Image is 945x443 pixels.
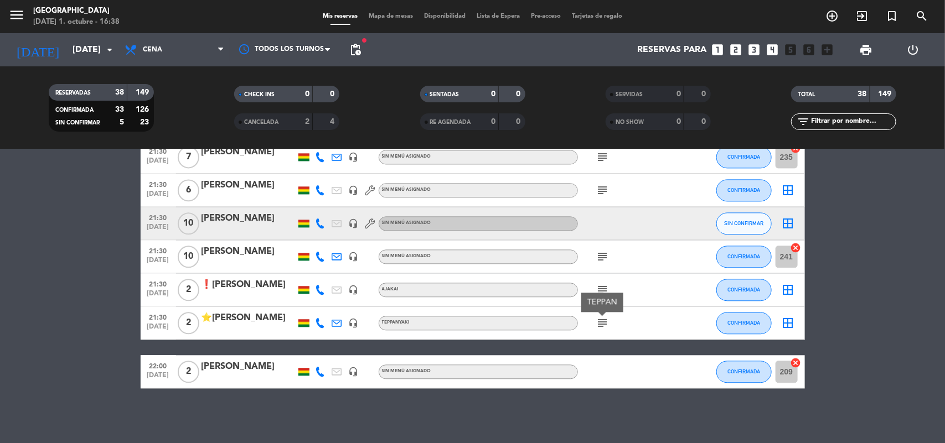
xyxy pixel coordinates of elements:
[178,312,199,334] span: 2
[382,221,431,225] span: Sin menú asignado
[430,119,471,125] span: RE AGENDADA
[430,92,459,97] span: SENTADAS
[906,43,920,56] i: power_settings_new
[858,90,867,98] strong: 38
[825,9,839,23] i: add_circle_outline
[638,45,707,55] span: Reservas para
[798,92,815,97] span: TOTAL
[361,37,368,44] span: fiber_manual_record
[716,246,772,268] button: CONFIRMADA
[419,13,471,19] span: Disponibilidad
[144,178,172,190] span: 21:30
[797,115,810,128] i: filter_list
[144,223,172,236] span: [DATE]
[202,311,296,325] div: ⭐[PERSON_NAME]
[716,279,772,301] button: CONFIRMADA
[716,212,772,234] button: SIN CONFIRMAR
[202,211,296,226] div: [PERSON_NAME]
[178,212,199,234] span: 10
[305,118,309,126] strong: 2
[144,323,172,336] span: [DATE]
[178,361,199,383] span: 2
[115,106,124,113] strong: 33
[8,7,25,23] i: menu
[782,316,795,330] i: border_all
[144,359,172,372] span: 22:00
[566,13,628,19] span: Tarjetas de regalo
[349,252,359,262] i: headset_mic
[766,43,780,57] i: looks_4
[144,144,172,157] span: 21:30
[244,92,275,97] span: CHECK INS
[144,290,172,303] span: [DATE]
[711,43,725,57] i: looks_one
[784,43,798,57] i: looks_5
[471,13,525,19] span: Lista de Espera
[317,13,363,19] span: Mis reservas
[202,178,296,192] div: [PERSON_NAME]
[120,118,124,126] strong: 5
[33,6,120,17] div: [GEOGRAPHIC_DATA]
[677,90,681,98] strong: 0
[716,312,772,334] button: CONFIRMADA
[802,43,817,57] i: looks_6
[587,296,617,308] div: TEPPAN
[382,369,431,373] span: Sin menú asignado
[202,244,296,259] div: [PERSON_NAME]
[810,116,896,128] input: Filtrar por nombre...
[144,310,172,323] span: 21:30
[724,220,763,226] span: SIN CONFIRMAR
[382,254,431,258] span: Sin menú asignado
[349,285,359,295] i: headset_mic
[491,90,495,98] strong: 0
[727,320,760,326] span: CONFIRMADA
[727,187,760,193] span: CONFIRMADA
[747,43,762,57] i: looks_3
[144,277,172,290] span: 21:30
[349,318,359,328] i: headset_mic
[349,152,359,162] i: headset_mic
[144,257,172,269] span: [DATE]
[115,88,124,96] strong: 38
[596,150,610,164] i: subject
[202,145,296,159] div: [PERSON_NAME]
[382,154,431,159] span: Sin menú asignado
[178,246,199,268] span: 10
[677,118,681,126] strong: 0
[596,250,610,263] i: subject
[727,368,760,374] span: CONFIRMADA
[55,107,94,113] span: CONFIRMADA
[855,9,869,23] i: exit_to_app
[879,90,894,98] strong: 149
[8,7,25,27] button: menu
[144,372,172,384] span: [DATE]
[596,283,610,296] i: subject
[305,90,309,98] strong: 0
[727,154,760,160] span: CONFIRMADA
[136,88,151,96] strong: 149
[331,118,337,126] strong: 4
[727,286,760,293] span: CONFIRMADA
[143,46,162,54] span: Cena
[363,13,419,19] span: Mapa de mesas
[701,90,708,98] strong: 0
[144,244,172,257] span: 21:30
[596,184,610,197] i: subject
[8,38,67,62] i: [DATE]
[382,320,410,325] span: Teppanyaki
[820,43,835,57] i: add_box
[516,90,523,98] strong: 0
[144,211,172,223] span: 21:30
[727,253,760,259] span: CONFIRMADA
[144,157,172,170] span: [DATE]
[782,283,795,296] i: border_all
[915,9,928,23] i: search
[791,242,802,253] i: cancel
[349,218,359,228] i: headset_mic
[140,118,151,126] strong: 23
[782,184,795,197] i: border_all
[202,359,296,374] div: [PERSON_NAME]
[178,179,199,201] span: 6
[33,17,120,28] div: [DATE] 1. octubre - 16:38
[596,316,610,330] i: subject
